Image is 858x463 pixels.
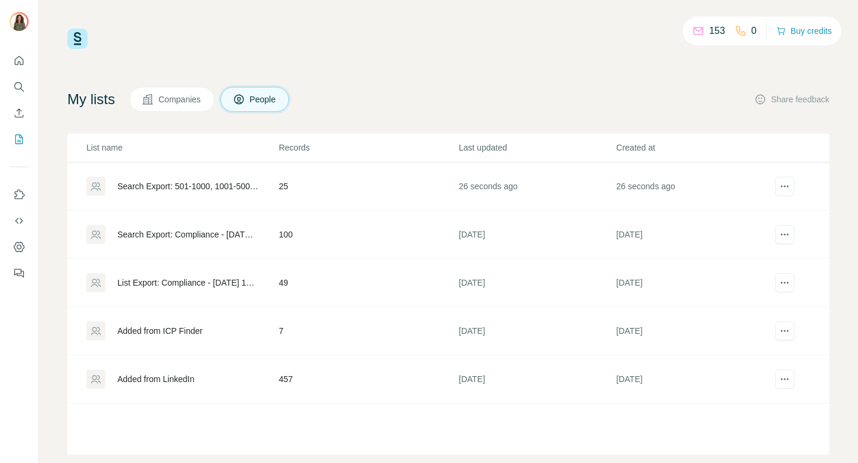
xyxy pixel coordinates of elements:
[775,321,794,340] button: actions
[458,259,615,307] td: [DATE]
[117,180,259,192] div: Search Export: 501-1000, 1001-5000, 5001-10,000, 10,000+, Formation, DRH, Learning, Compétences, ...
[10,76,29,98] button: Search
[278,355,458,403] td: 457
[458,211,615,259] td: [DATE]
[250,93,277,105] span: People
[117,277,259,289] div: List Export: Compliance - [DATE] 13:40
[775,177,794,196] button: actions
[775,370,794,389] button: actions
[67,29,88,49] img: Surfe Logo
[278,162,458,211] td: 25
[10,236,29,258] button: Dashboard
[278,211,458,259] td: 100
[615,162,773,211] td: 26 seconds ago
[10,50,29,71] button: Quick start
[278,259,458,307] td: 49
[10,184,29,205] button: Use Surfe on LinkedIn
[615,307,773,355] td: [DATE]
[67,90,115,109] h4: My lists
[117,229,259,240] div: Search Export: Compliance - [DATE] 11:54
[754,93,829,105] button: Share feedback
[615,355,773,403] td: [DATE]
[279,142,458,154] p: Records
[775,273,794,292] button: actions
[709,24,725,38] p: 153
[616,142,772,154] p: Created at
[615,259,773,307] td: [DATE]
[278,307,458,355] td: 7
[10,12,29,31] img: Avatar
[158,93,202,105] span: Companies
[117,373,194,385] div: Added from LinkedIn
[458,162,615,211] td: 26 seconds ago
[117,325,203,337] div: Added from ICP Finder
[86,142,278,154] p: List name
[775,225,794,244] button: actions
[776,23,832,39] button: Buy credits
[615,211,773,259] td: [DATE]
[458,355,615,403] td: [DATE]
[459,142,615,154] p: Last updated
[10,102,29,124] button: Enrich CSV
[10,129,29,150] button: My lists
[10,210,29,232] button: Use Surfe API
[10,262,29,284] button: Feedback
[751,24,757,38] p: 0
[458,307,615,355] td: [DATE]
